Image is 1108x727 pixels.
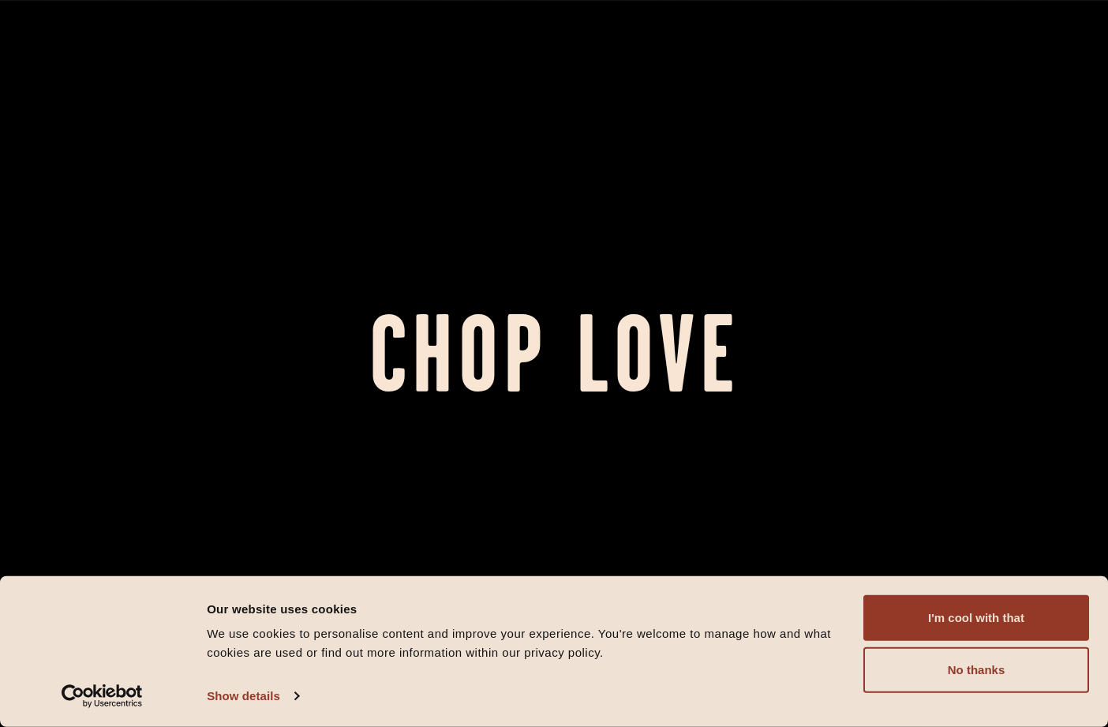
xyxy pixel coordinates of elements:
div: Our website uses cookies [207,599,845,618]
button: No thanks [863,647,1089,693]
button: I'm cool with that [863,595,1089,641]
a: Usercentrics Cookiebot - opens in a new window [33,684,171,708]
div: We use cookies to personalise content and improve your experience. You're welcome to manage how a... [207,624,845,662]
a: Show details [207,684,298,708]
